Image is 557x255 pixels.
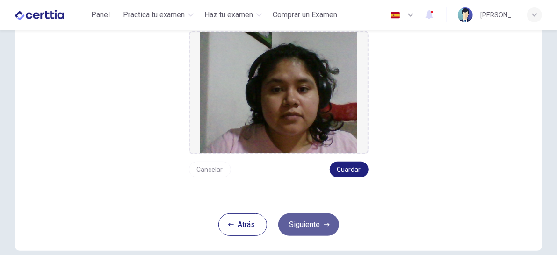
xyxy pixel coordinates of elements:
img: preview screemshot [200,32,357,153]
span: Comprar un Examen [273,9,338,21]
button: Siguiente [278,213,339,236]
button: Panel [86,7,116,23]
div: [PERSON_NAME] [480,9,516,21]
img: CERTTIA logo [15,6,64,24]
button: Practica tu examen [119,7,197,23]
span: Haz tu examen [205,9,253,21]
button: Cancelar [189,162,231,177]
img: Profile picture [458,7,473,22]
button: Comprar un Examen [269,7,341,23]
button: Haz tu examen [201,7,266,23]
span: Panel [91,9,110,21]
img: es [390,12,401,19]
button: Atrás [218,213,267,236]
a: CERTTIA logo [15,6,86,24]
button: Guardar [330,162,369,177]
span: Practica tu examen [123,9,185,21]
